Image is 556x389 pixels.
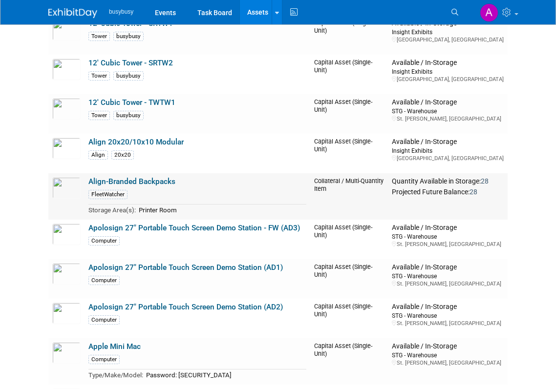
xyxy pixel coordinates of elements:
div: Computer [88,315,120,325]
div: Insight Exhibits [392,28,504,36]
span: 28 [470,188,477,196]
td: Capital Asset (Single-Unit) [310,259,388,299]
div: Quantity Available in Storage: [392,177,504,186]
div: St. [PERSON_NAME], [GEOGRAPHIC_DATA] [392,241,504,248]
div: STG - Warehouse [392,311,504,320]
div: Insight Exhibits [392,146,504,155]
div: Available / In-Storage [392,98,504,107]
div: STG - Warehouse [392,107,504,115]
a: Apple Mini Mac [88,342,141,351]
div: busybusy [113,71,144,81]
div: Computer [88,276,120,285]
td: Capital Asset (Single-Unit) [310,15,388,55]
div: St. [PERSON_NAME], [GEOGRAPHIC_DATA] [392,320,504,327]
a: Align-Branded Backpacks [88,177,175,186]
div: STG - Warehouse [392,232,504,241]
div: Tower [88,111,110,120]
div: FleetWatcher [88,190,128,199]
div: [GEOGRAPHIC_DATA], [GEOGRAPHIC_DATA] [392,36,504,43]
div: 20x20 [111,150,134,160]
td: Capital Asset (Single-Unit) [310,220,388,259]
div: [GEOGRAPHIC_DATA], [GEOGRAPHIC_DATA] [392,155,504,162]
span: busybusy [109,8,133,15]
div: Available / In-Storage [392,224,504,232]
td: Capital Asset (Single-Unit) [310,299,388,338]
div: Available / In-Storage [392,342,504,351]
div: Computer [88,236,120,246]
div: Available / In-Storage [392,263,504,272]
div: Tower [88,32,110,41]
td: Collateral / Multi-Quantity Item [310,173,388,220]
div: Projected Future Balance: [392,186,504,197]
div: Available / In-Storage [392,303,504,311]
span: 28 [481,177,489,185]
a: 12' Cubic Tower - TWTW1 [88,98,175,107]
div: STG - Warehouse [392,351,504,359]
div: Available / In-Storage [392,59,504,67]
div: [GEOGRAPHIC_DATA], [GEOGRAPHIC_DATA] [392,76,504,83]
td: Capital Asset (Single-Unit) [310,134,388,173]
div: Tower [88,71,110,81]
div: Insight Exhibits [392,67,504,76]
a: Align 20x20/10x10 Modular [88,138,184,146]
div: busybusy [113,111,144,120]
div: Computer [88,355,120,364]
div: STG - Warehouse [392,272,504,280]
a: Apolosign 27" Portable Touch Screen Demo Station - FW (AD3) [88,224,300,232]
a: Apolosign 27" Portable Touch Screen Demo Station (AD2) [88,303,283,311]
td: Printer Room [136,205,306,216]
img: ExhibitDay [48,8,97,18]
a: Apolosign 27" Portable Touch Screen Demo Station (AD1) [88,263,283,272]
a: 12' Cubic Tower - SRTW1 [88,19,173,28]
div: St. [PERSON_NAME], [GEOGRAPHIC_DATA] [392,115,504,123]
a: 12' Cubic Tower - SRTW2 [88,59,173,67]
td: Type/Make/Model: [88,369,143,381]
td: Capital Asset (Single-Unit) [310,338,388,385]
div: busybusy [113,32,144,41]
td: Capital Asset (Single-Unit) [310,55,388,94]
div: Available / In-Storage [392,138,504,146]
td: Password: [SECURITY_DATA] [143,369,306,381]
div: St. [PERSON_NAME], [GEOGRAPHIC_DATA] [392,280,504,287]
div: St. [PERSON_NAME], [GEOGRAPHIC_DATA] [392,359,504,367]
img: Adam Harshman [480,3,498,22]
td: Capital Asset (Single-Unit) [310,94,388,134]
div: Align [88,150,108,160]
span: Storage Area(s): [88,206,136,214]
